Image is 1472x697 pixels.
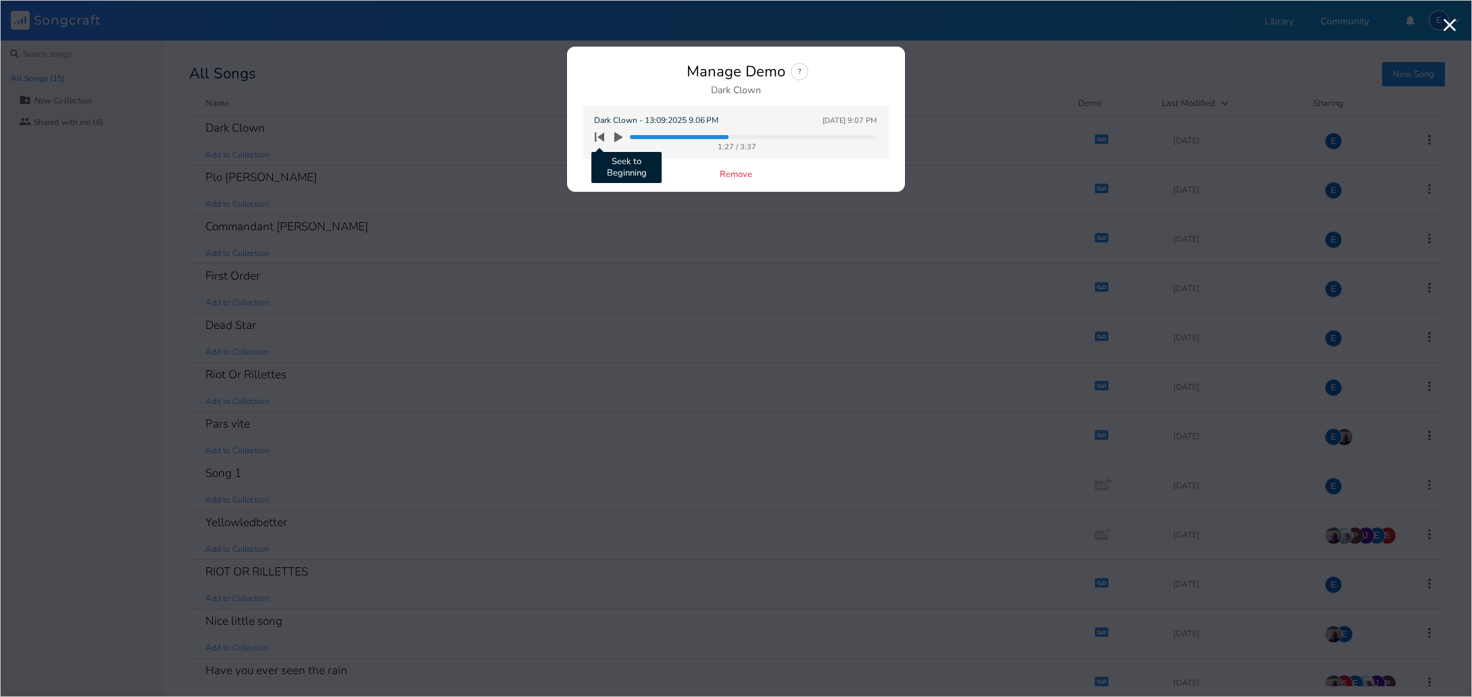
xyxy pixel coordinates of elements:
[823,117,877,124] div: [DATE] 9:07 PM
[598,143,875,151] div: 1:27 / 3:37
[720,170,752,181] button: Remove
[711,86,761,95] div: Dark Clown
[590,126,609,148] button: Seek to Beginning
[594,114,718,127] span: Dark Clown - 13:09:2025 9.06 PM
[687,64,785,79] div: Manage Demo
[791,63,808,80] div: ?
